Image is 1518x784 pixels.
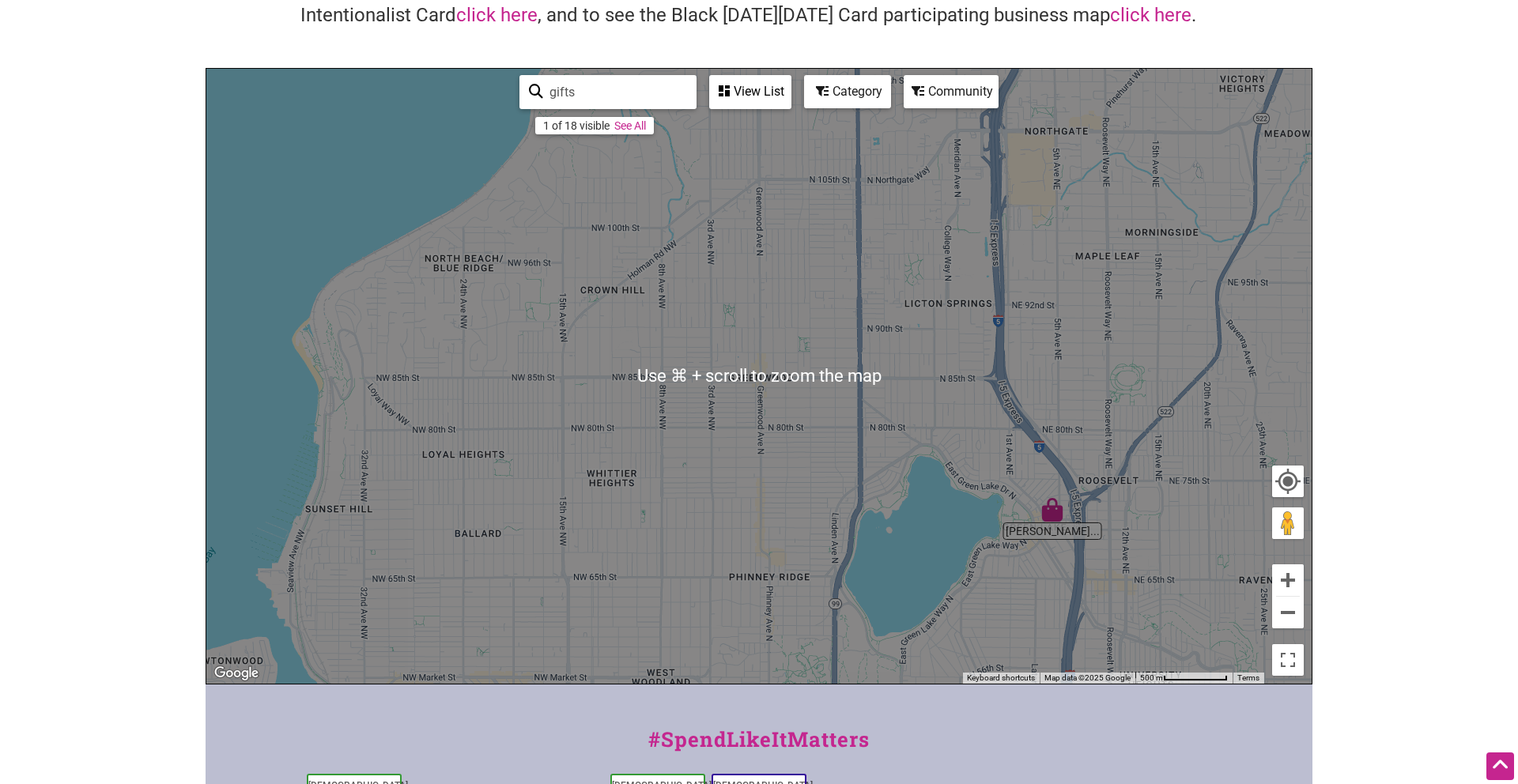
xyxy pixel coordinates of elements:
a: Terms [1237,673,1259,682]
span: Map data ©2025 Google [1044,673,1131,682]
div: J Matheson Urban Gifts & Kitchen [1040,498,1064,522]
div: Scroll Back to Top [1486,752,1514,780]
button: Map Scale: 500 m per 78 pixels [1135,673,1233,684]
button: Your Location [1272,465,1304,497]
button: Zoom in [1272,564,1304,596]
div: View List [711,77,790,107]
img: Google [210,663,262,684]
div: 1 of 18 visible [543,119,610,132]
a: click here [1110,4,1191,26]
div: Category [806,77,889,107]
button: Zoom out [1272,597,1304,628]
button: Keyboard shortcuts [967,673,1035,684]
a: click here [456,4,538,26]
a: Open this area in Google Maps (opens a new window) [210,663,262,684]
span: 500 m [1140,673,1163,682]
div: Filter by category [804,75,891,108]
button: Drag Pegman onto the map to open Street View [1272,507,1304,539]
div: Type to search and filter [519,75,697,109]
a: See All [614,119,646,132]
button: Toggle fullscreen view [1271,643,1305,677]
div: #SpendLikeItMatters [206,724,1312,771]
div: See a list of the visible businesses [709,75,791,109]
input: Type to find and filter... [543,77,687,107]
div: Community [905,77,997,107]
div: Filter by Community [904,75,999,108]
